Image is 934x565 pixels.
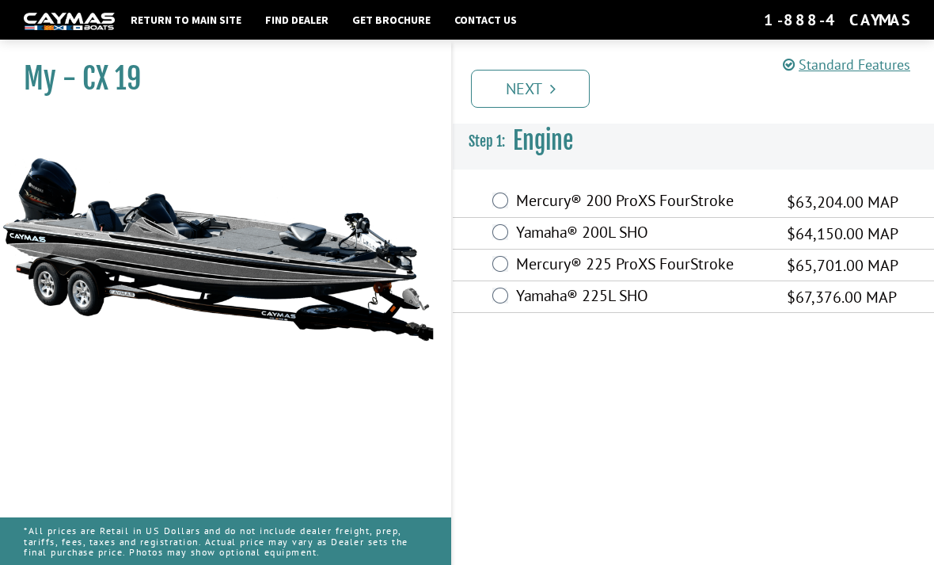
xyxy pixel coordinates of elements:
[516,254,767,277] label: Mercury® 225 ProXS FourStroke
[467,67,934,108] ul: Pagination
[787,190,898,214] span: $63,204.00 MAP
[257,10,336,30] a: Find Dealer
[24,517,427,565] p: *All prices are Retail in US Dollars and do not include dealer freight, prep, tariffs, fees, taxe...
[453,112,934,170] h3: Engine
[516,286,767,309] label: Yamaha® 225L SHO
[516,223,767,246] label: Yamaha® 200L SHO
[787,222,898,246] span: $64,150.00 MAP
[787,285,897,309] span: $67,376.00 MAP
[516,191,767,214] label: Mercury® 200 ProXS FourStroke
[24,61,412,97] h1: My - CX 19
[446,10,525,30] a: Contact Us
[344,10,439,30] a: Get Brochure
[764,10,910,30] div: 1-888-4CAYMAS
[787,254,898,277] span: $65,701.00 MAP
[783,55,910,74] a: Standard Features
[123,10,249,30] a: Return to main site
[471,70,590,108] a: Next
[24,13,115,29] img: white-logo-c9c8dbefe5ff5ceceb0f0178aa75bf4bb51f6bca0971e226c86eb53dfe498488.png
